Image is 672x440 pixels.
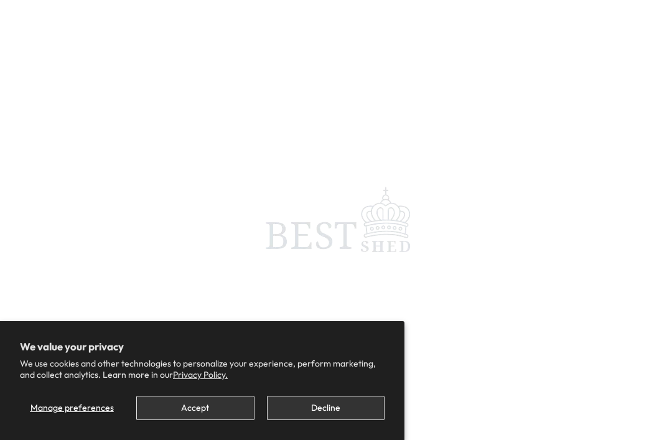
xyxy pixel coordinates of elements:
[20,341,385,352] h2: We value your privacy
[20,358,385,380] p: We use cookies and other technologies to personalize your experience, perform marketing, and coll...
[20,396,124,420] button: Manage preferences
[267,396,385,420] button: Decline
[30,402,114,413] span: Manage preferences
[173,369,228,380] a: Privacy Policy.
[136,396,254,420] button: Accept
